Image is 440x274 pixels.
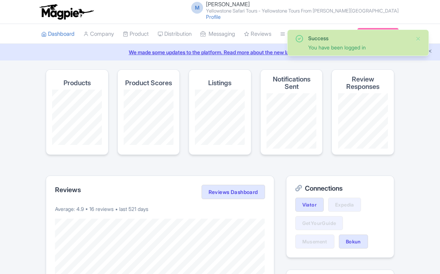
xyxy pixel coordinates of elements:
div: Success [308,34,409,42]
a: Expedia [328,198,361,212]
p: Average: 4.9 • 16 reviews • last 521 days [55,205,265,213]
a: Product [123,24,149,44]
a: Messaging [200,24,235,44]
button: Close announcement [427,48,433,56]
a: M [PERSON_NAME] Yellowstone Safari Tours - Yellowstone Tours From [PERSON_NAME][GEOGRAPHIC_DATA] [187,1,399,13]
h4: Review Responses [338,76,388,90]
h2: Connections [295,185,385,192]
a: Profile [206,14,221,20]
a: Bokun [339,235,368,249]
a: Distribution [158,24,192,44]
a: We made some updates to the platform. Read more about the new layout [4,48,436,56]
a: Musement [295,235,334,249]
span: [PERSON_NAME] [206,1,250,8]
a: Viator [295,198,324,212]
h4: Product Scores [125,79,172,87]
h4: Notifications Sent [267,76,317,90]
h2: Reviews [55,186,81,194]
h4: Listings [208,79,231,87]
button: Close [415,34,421,43]
a: Reviews [244,24,271,44]
img: logo-ab69f6fb50320c5b225c76a69d11143b.png [38,4,95,20]
a: Dashboard [41,24,75,44]
span: M [191,2,203,14]
small: Yellowstone Safari Tours - Yellowstone Tours From [PERSON_NAME][GEOGRAPHIC_DATA] [206,8,399,13]
a: Other [280,24,300,44]
a: GetYourGuide [295,216,343,230]
h4: Products [63,79,91,87]
div: You have been logged in [308,44,409,51]
a: Company [83,24,114,44]
a: Subscription [357,28,399,39]
a: Reviews Dashboard [202,185,265,200]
